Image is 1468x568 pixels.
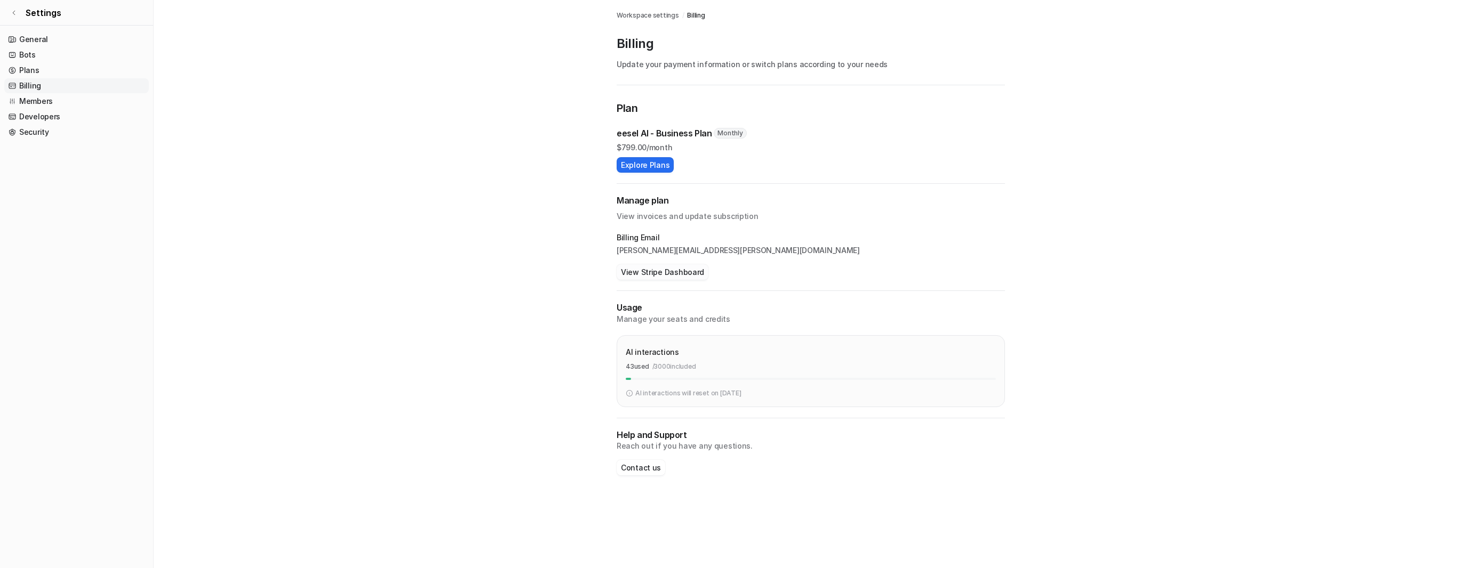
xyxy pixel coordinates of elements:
p: Update your payment information or switch plans according to your needs [617,59,1005,70]
span: Settings [26,6,61,19]
a: Security [4,125,149,140]
a: Billing [687,11,705,20]
span: Monthly [714,128,746,139]
p: AI interactions [626,346,679,358]
a: Plans [4,63,149,78]
p: Reach out if you have any questions. [617,441,1005,451]
button: Contact us [617,460,665,475]
p: / 3000 included [652,362,696,371]
p: AI interactions will reset on [DATE] [635,388,741,398]
span: / [682,11,684,20]
p: 43 used [626,362,649,371]
button: View Stripe Dashboard [617,264,708,280]
p: Usage [617,302,1005,314]
a: Members [4,94,149,109]
p: Manage your seats and credits [617,314,1005,324]
p: Billing [617,35,1005,52]
button: Explore Plans [617,157,674,173]
a: Workspace settings [617,11,679,20]
a: Bots [4,47,149,62]
p: Help and Support [617,429,1005,441]
h2: Manage plan [617,194,1005,207]
p: $ 799.00/month [617,142,1005,153]
p: Billing Email [617,232,1005,243]
p: eesel AI - Business Plan [617,127,712,140]
a: Billing [4,78,149,93]
p: [PERSON_NAME][EMAIL_ADDRESS][PERSON_NAME][DOMAIN_NAME] [617,245,1005,256]
a: General [4,32,149,47]
p: View invoices and update subscription [617,207,1005,222]
a: Developers [4,109,149,124]
p: Plan [617,100,1005,118]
